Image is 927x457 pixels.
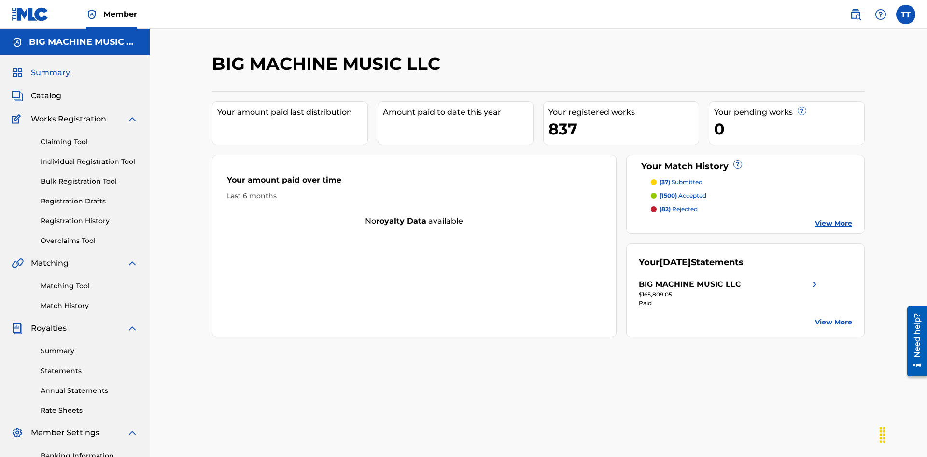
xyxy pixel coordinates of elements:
[41,176,138,187] a: Bulk Registration Tool
[86,9,98,20] img: Top Rightsholder
[714,107,864,118] div: Your pending works
[212,215,616,227] div: No available
[227,191,602,201] div: Last 6 months
[660,205,671,213] span: (82)
[12,37,23,48] img: Accounts
[376,216,426,226] strong: royalty data
[639,290,820,299] div: $165,809.05
[41,236,138,246] a: Overclaims Tool
[660,178,670,186] span: (37)
[660,205,698,214] p: rejected
[639,279,741,290] div: BIG MACHINE MUSIC LLC
[12,90,23,102] img: Catalog
[639,279,820,308] a: BIG MACHINE MUSIC LLCright chevron icon$165,809.05Paid
[31,323,67,334] span: Royalties
[660,257,691,268] span: [DATE]
[227,175,602,191] div: Your amount paid over time
[12,323,23,334] img: Royalties
[126,113,138,125] img: expand
[896,5,915,24] div: User Menu
[103,9,137,20] span: Member
[383,107,533,118] div: Amount paid to date this year
[31,427,99,439] span: Member Settings
[815,218,852,228] a: View More
[651,205,853,214] a: (82) rejected
[875,420,890,449] div: Drag
[714,118,864,140] div: 0
[846,5,865,24] a: Public Search
[31,67,70,79] span: Summary
[31,90,61,102] span: Catalog
[41,346,138,356] a: Summary
[29,37,138,48] h5: BIG MACHINE MUSIC LLC
[879,411,927,457] iframe: Chat Widget
[639,160,853,173] div: Your Match History
[639,299,820,308] div: Paid
[41,386,138,396] a: Annual Statements
[41,137,138,147] a: Claiming Tool
[734,161,742,168] span: ?
[12,67,70,79] a: SummarySummary
[41,405,138,416] a: Rate Sheets
[12,90,61,102] a: CatalogCatalog
[651,178,853,187] a: (37) submitted
[875,9,886,20] img: help
[660,178,702,187] p: submitted
[12,113,24,125] img: Works Registration
[41,366,138,376] a: Statements
[660,192,677,199] span: (1500)
[12,7,49,21] img: MLC Logo
[212,53,445,75] h2: BIG MACHINE MUSIC LLC
[639,256,744,269] div: Your Statements
[12,427,23,439] img: Member Settings
[850,9,861,20] img: search
[651,191,853,200] a: (1500) accepted
[41,281,138,291] a: Matching Tool
[660,191,706,200] p: accepted
[12,67,23,79] img: Summary
[809,279,820,290] img: right chevron icon
[41,301,138,311] a: Match History
[41,216,138,226] a: Registration History
[900,302,927,381] iframe: Resource Center
[31,257,69,269] span: Matching
[217,107,367,118] div: Your amount paid last distribution
[41,196,138,206] a: Registration Drafts
[126,257,138,269] img: expand
[12,257,24,269] img: Matching
[548,107,699,118] div: Your registered works
[798,107,806,115] span: ?
[41,157,138,167] a: Individual Registration Tool
[871,5,890,24] div: Help
[126,427,138,439] img: expand
[548,118,699,140] div: 837
[815,317,852,327] a: View More
[31,113,106,125] span: Works Registration
[126,323,138,334] img: expand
